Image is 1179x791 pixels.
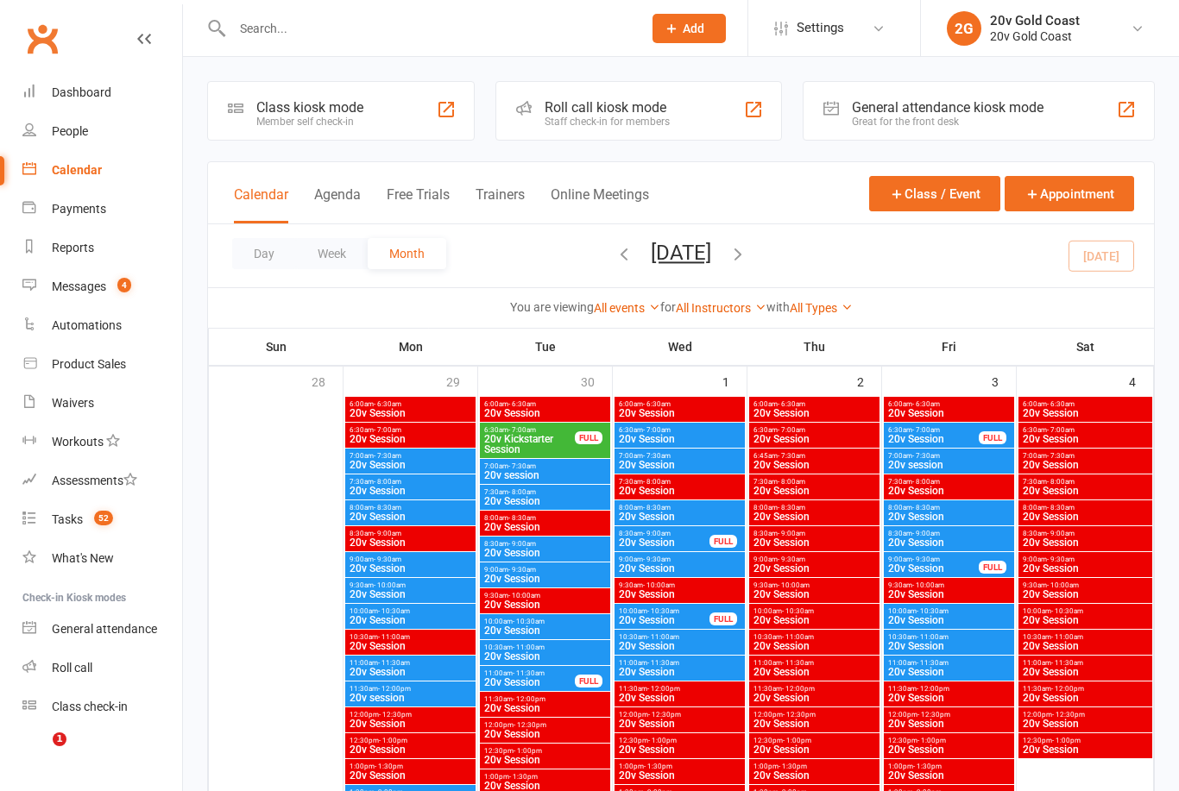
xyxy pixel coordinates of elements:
[374,581,406,589] span: - 10:00am
[510,300,594,314] strong: You are viewing
[882,329,1017,365] th: Fri
[618,633,741,641] span: 10:30am
[22,345,182,384] a: Product Sales
[1047,556,1075,563] span: - 9:30am
[618,460,741,470] span: 20v Session
[508,566,536,574] span: - 9:30am
[52,551,114,565] div: What's New
[618,408,741,418] span: 20v Session
[232,238,296,269] button: Day
[545,99,670,116] div: Roll call kiosk mode
[314,186,361,223] button: Agenda
[790,301,853,315] a: All Types
[747,329,882,365] th: Thu
[1022,504,1149,512] span: 8:00am
[349,693,472,703] span: 20v session
[1047,581,1079,589] span: - 10:00am
[52,357,126,371] div: Product Sales
[209,329,344,365] th: Sun
[887,426,980,434] span: 6:30am
[52,163,102,177] div: Calendar
[52,661,92,675] div: Roll call
[887,615,1011,625] span: 20v Session
[618,530,710,537] span: 8:30am
[22,73,182,112] a: Dashboard
[643,452,671,460] span: - 7:30am
[618,693,741,703] span: 20v Session
[513,669,545,677] span: - 11:30am
[753,641,876,651] span: 20v Session
[22,151,182,190] a: Calendar
[887,659,1011,667] span: 11:00am
[483,618,607,625] span: 10:00am
[1022,478,1149,486] span: 7:30am
[753,581,876,589] span: 9:30am
[753,486,876,496] span: 20v Session
[990,28,1080,44] div: 20v Gold Coast
[1047,478,1075,486] span: - 8:00am
[483,592,607,600] span: 9:30am
[753,556,876,563] span: 9:00am
[378,633,410,641] span: - 11:00am
[483,651,607,662] span: 20v Session
[349,452,472,460] span: 7:00am
[887,589,1011,600] span: 20v Session
[869,176,1000,211] button: Class / Event
[483,574,607,584] span: 20v Session
[618,641,741,651] span: 20v Session
[378,685,411,693] span: - 12:00pm
[753,659,876,667] span: 11:00am
[508,462,536,470] span: - 7:30am
[852,99,1043,116] div: General attendance kiosk mode
[227,16,630,41] input: Search...
[483,408,607,418] span: 20v Session
[374,530,401,537] span: - 9:00am
[912,530,940,537] span: - 9:00am
[1022,659,1149,667] span: 11:00am
[887,641,1011,651] span: 20v Session
[613,329,747,365] th: Wed
[912,504,940,512] span: - 8:30am
[643,400,671,408] span: - 6:30am
[766,300,790,314] strong: with
[1022,556,1149,563] span: 9:00am
[778,530,805,537] span: - 9:00am
[581,367,612,395] div: 30
[508,592,540,600] span: - 10:00am
[551,186,649,223] button: Online Meetings
[94,511,113,525] span: 52
[618,685,741,693] span: 11:30am
[483,643,607,651] span: 10:30am
[1022,615,1149,625] span: 20v Session
[887,434,980,444] span: 20v Session
[22,500,182,539] a: Tasks 52
[349,659,472,667] span: 11:00am
[643,426,671,434] span: - 7:00am
[594,301,660,315] a: All events
[778,504,805,512] span: - 8:30am
[643,581,675,589] span: - 10:00am
[483,522,607,532] span: 20v Session
[709,612,737,625] div: FULL
[917,633,949,641] span: - 11:00am
[349,607,472,615] span: 10:00am
[483,470,607,480] span: 20v session
[753,530,876,537] span: 8:30am
[992,367,1016,395] div: 3
[508,400,536,408] span: - 6:30am
[887,607,1011,615] span: 10:00am
[852,116,1043,128] div: Great for the front desk
[1022,685,1149,693] span: 11:30am
[349,408,472,418] span: 20v Session
[753,615,876,625] span: 20v Session
[1129,367,1153,395] div: 4
[483,677,576,687] span: 20v Session
[483,548,607,558] span: 20v Session
[618,452,741,460] span: 7:00am
[513,643,545,651] span: - 11:00am
[1051,659,1083,667] span: - 11:30am
[22,190,182,229] a: Payments
[647,633,679,641] span: - 11:00am
[917,607,949,615] span: - 10:30am
[387,186,450,223] button: Free Trials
